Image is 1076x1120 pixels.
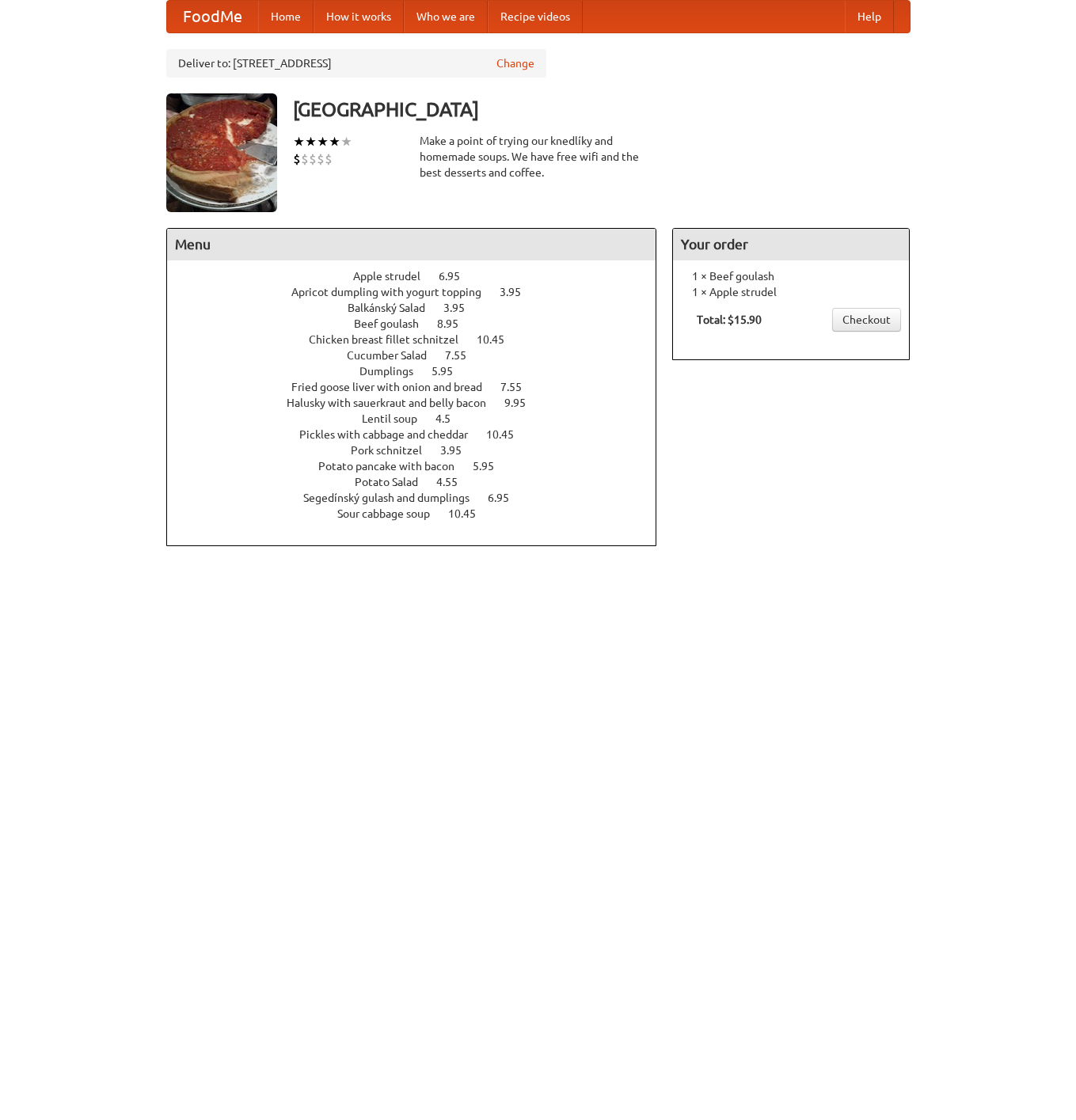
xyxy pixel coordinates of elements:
[439,270,476,283] span: 6.95
[167,229,656,260] h4: Menu
[329,133,340,150] li: ★
[500,286,537,298] span: 3.95
[325,150,333,168] li: $
[488,492,525,504] span: 6.95
[291,286,497,298] span: Apricot dumpling with yogurt topping
[500,381,538,393] span: 7.55
[486,428,530,441] span: 10.45
[681,268,901,284] li: 1 × Beef goulash
[309,333,534,346] a: Chicken breast fillet schnitzel 10.45
[440,444,477,457] span: 3.95
[309,333,474,346] span: Chicken breast fillet schnitzel
[473,460,510,473] span: 5.95
[355,476,434,488] span: Potato Salad
[488,1,583,32] a: Recipe videos
[287,397,502,409] span: Halusky with sauerkraut and belly bacon
[317,133,329,150] li: ★
[293,133,305,150] li: ★
[340,133,352,150] li: ★
[301,150,309,168] li: $
[435,412,466,425] span: 4.5
[166,93,277,212] img: angular.jpg
[347,349,496,362] a: Cucumber Salad 7.55
[845,1,894,32] a: Help
[448,507,492,520] span: 10.45
[362,412,480,425] a: Lentil soup 4.5
[353,270,489,283] a: Apple strudel 6.95
[443,302,481,314] span: 3.95
[420,133,657,180] div: Make a point of trying our knedlíky and homemade soups. We have free wifi and the best desserts a...
[309,150,317,168] li: $
[351,444,491,457] a: Pork schnitzel 3.95
[504,397,542,409] span: 9.95
[303,492,538,504] a: Segedínský gulash and dumplings 6.95
[362,412,433,425] span: Lentil soup
[291,286,550,298] a: Apricot dumpling with yogurt topping 3.95
[437,317,474,330] span: 8.95
[167,1,258,32] a: FoodMe
[293,93,911,125] h3: [GEOGRAPHIC_DATA]
[359,365,482,378] a: Dumplings 5.95
[303,492,485,504] span: Segedínský gulash and dumplings
[314,1,404,32] a: How it works
[258,1,314,32] a: Home
[287,397,555,409] a: Halusky with sauerkraut and belly bacon 9.95
[477,333,520,346] span: 10.45
[348,302,494,314] a: Balkánský Salad 3.95
[445,349,482,362] span: 7.55
[293,150,301,168] li: $
[291,381,551,393] a: Fried goose liver with onion and bread 7.55
[337,507,446,520] span: Sour cabbage soup
[317,150,325,168] li: $
[404,1,488,32] a: Who we are
[291,381,498,393] span: Fried goose liver with onion and bread
[432,365,469,378] span: 5.95
[318,460,523,473] a: Potato pancake with bacon 5.95
[673,229,909,260] h4: Your order
[832,308,901,332] a: Checkout
[436,476,473,488] span: 4.55
[354,317,488,330] a: Beef goulash 8.95
[353,270,436,283] span: Apple strudel
[351,444,438,457] span: Pork schnitzel
[318,460,470,473] span: Potato pancake with bacon
[305,133,317,150] li: ★
[496,55,534,71] a: Change
[681,284,901,300] li: 1 × Apple strudel
[337,507,505,520] a: Sour cabbage soup 10.45
[354,317,435,330] span: Beef goulash
[697,313,762,326] b: Total: $15.90
[299,428,484,441] span: Pickles with cabbage and cheddar
[166,49,546,78] div: Deliver to: [STREET_ADDRESS]
[299,428,543,441] a: Pickles with cabbage and cheddar 10.45
[348,302,441,314] span: Balkánský Salad
[359,365,429,378] span: Dumplings
[347,349,443,362] span: Cucumber Salad
[355,476,487,488] a: Potato Salad 4.55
